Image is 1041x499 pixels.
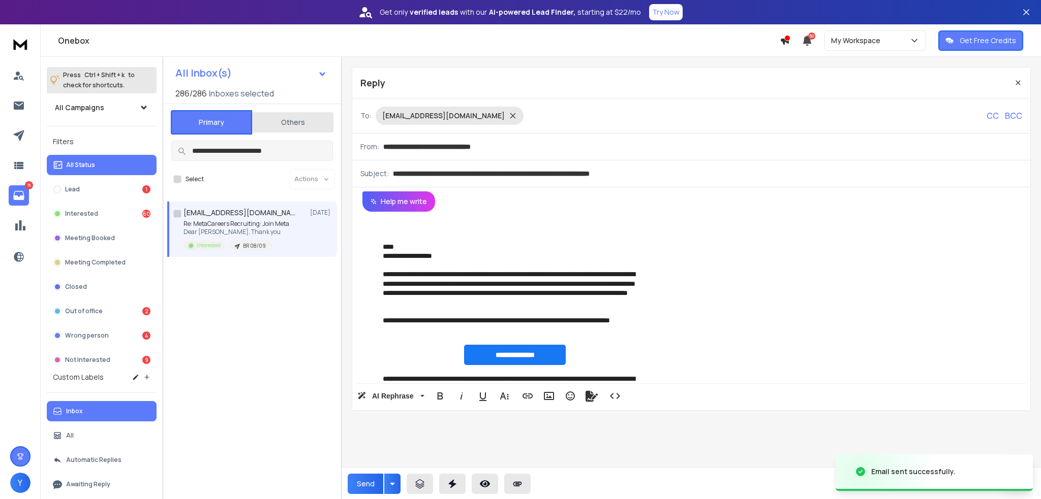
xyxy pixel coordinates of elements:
p: Reply [360,76,385,90]
div: Email sent successfully. [871,467,956,477]
button: Wrong person4 [47,325,157,346]
button: Italic (Ctrl+I) [452,386,471,406]
button: All [47,425,157,446]
p: My Workspace [831,36,884,46]
button: Closed [47,277,157,297]
button: Awaiting Reply [47,474,157,494]
div: 9 [142,356,150,364]
button: All Status [47,155,157,175]
h1: All Campaigns [55,103,104,113]
div: 60 [142,210,150,218]
button: All Inbox(s) [167,63,335,83]
h3: Custom Labels [53,372,104,382]
button: More Text [495,386,514,406]
button: Automatic Replies [47,450,157,470]
h3: Inboxes selected [209,87,274,99]
p: Get only with our starting at $22/mo [380,7,641,17]
span: 286 / 286 [175,87,207,99]
p: From: [360,142,379,152]
h3: Filters [47,135,157,149]
p: Closed [65,283,87,291]
p: BCC [1005,110,1022,122]
p: BR 08/09 [243,242,266,250]
h1: All Inbox(s) [175,68,232,78]
p: [EMAIL_ADDRESS][DOMAIN_NAME] [382,111,505,121]
p: Get Free Credits [960,36,1016,46]
button: Help me write [362,191,435,212]
div: 1 [142,185,150,193]
p: Awaiting Reply [66,480,110,488]
p: Press to check for shortcuts. [63,70,135,90]
p: Automatic Replies [66,456,121,464]
p: Interested [65,210,98,218]
button: Insert Image (Ctrl+P) [539,386,559,406]
button: Lead1 [47,179,157,199]
button: Not Interested9 [47,350,157,370]
p: Not Interested [65,356,110,364]
button: Others [252,111,333,134]
button: Interested60 [47,204,157,224]
p: Subject: [360,169,389,179]
img: logo [10,35,30,53]
strong: AI-powered Lead Finder, [489,7,575,17]
button: Try Now [649,4,683,20]
strong: verified leads [410,7,458,17]
button: Insert Link (Ctrl+K) [518,386,537,406]
p: Meeting Booked [65,234,115,242]
button: Bold (Ctrl+B) [431,386,450,406]
p: To: [360,111,372,121]
span: Ctrl + Shift + k [83,69,126,81]
p: Dear [PERSON_NAME], Thank you [183,228,289,236]
span: 50 [808,32,815,40]
button: Get Free Credits [938,30,1023,51]
label: Select [186,175,204,183]
button: Meeting Booked [47,228,157,248]
button: Meeting Completed [47,252,157,273]
button: Emoticons [561,386,580,406]
p: Wrong person [65,331,109,340]
button: Y [10,473,30,493]
span: AI Rephrase [370,392,416,401]
p: Try Now [652,7,680,17]
p: Interested [197,242,221,249]
h1: Onebox [58,35,780,47]
button: Out of office2 [47,301,157,321]
p: Lead [65,185,80,193]
p: CC [987,110,999,122]
div: 2 [142,307,150,315]
p: All [66,431,74,440]
p: Re: MetaCareers Recruiting: Join Meta [183,220,289,228]
h1: [EMAIL_ADDRESS][DOMAIN_NAME] [183,208,295,218]
p: Meeting Completed [65,258,126,267]
button: Underline (Ctrl+U) [473,386,493,406]
button: Inbox [47,401,157,421]
button: Signature [582,386,601,406]
div: 4 [142,331,150,340]
button: All Campaigns [47,97,157,118]
button: Send [348,474,383,494]
p: All Status [66,161,95,169]
p: Out of office [65,307,103,315]
button: Code View [605,386,625,406]
p: 76 [25,181,33,189]
p: [DATE] [310,209,333,217]
button: AI Rephrase [355,386,426,406]
p: Inbox [66,407,83,415]
button: Primary [171,110,252,135]
a: 76 [9,185,29,206]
